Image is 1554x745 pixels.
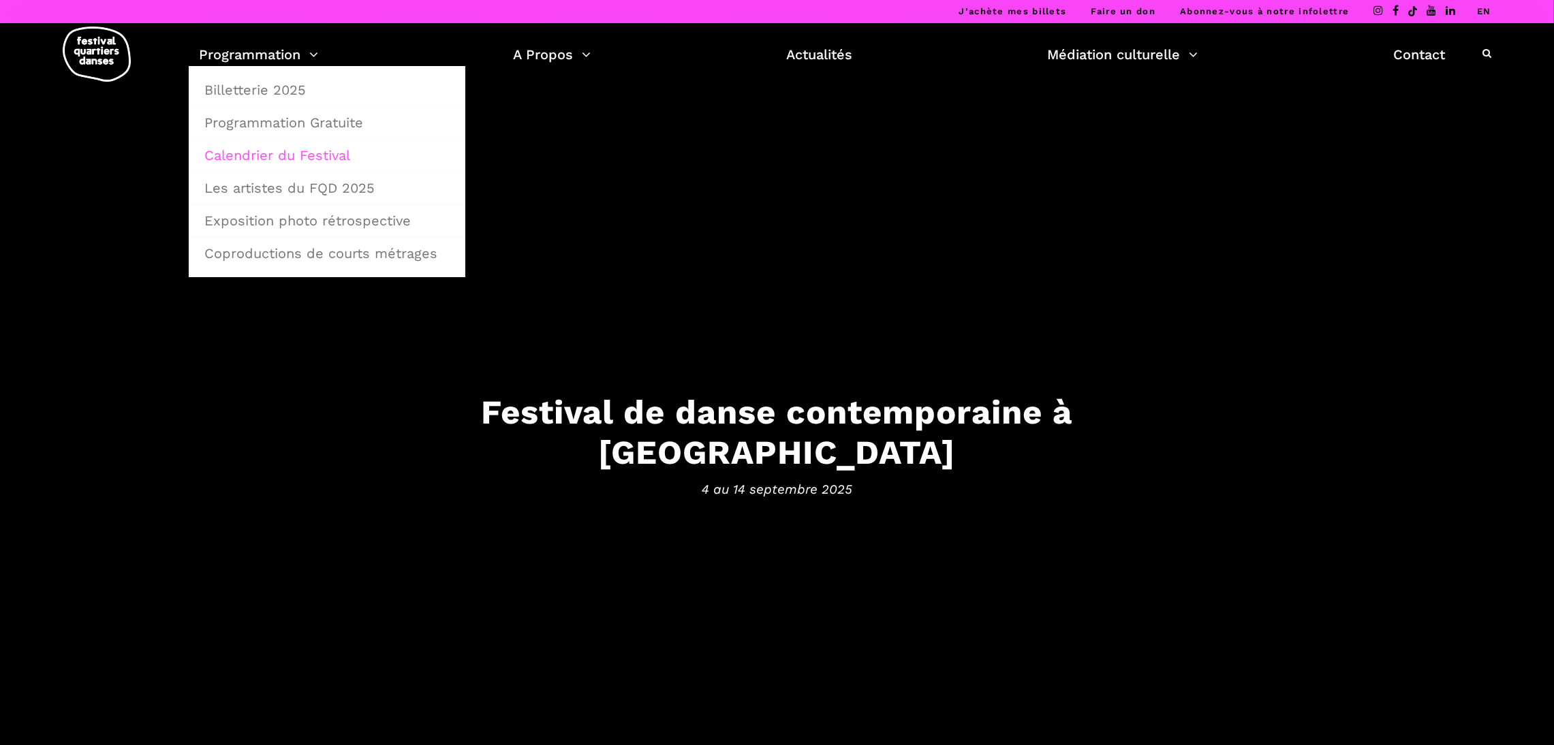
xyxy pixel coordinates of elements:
a: Abonnez-vous à notre infolettre [1180,6,1349,16]
a: Médiation culturelle [1048,43,1198,66]
span: 4 au 14 septembre 2025 [355,479,1200,500]
a: Les artistes du FQD 2025 [196,172,458,204]
a: Calendrier du Festival [196,140,458,171]
a: Programmation Gratuite [196,107,458,138]
a: Coproductions de courts métrages [196,238,458,269]
a: EN [1477,6,1491,16]
h3: Festival de danse contemporaine à [GEOGRAPHIC_DATA] [355,393,1200,473]
a: A Propos [514,43,591,66]
a: Faire un don [1091,6,1155,16]
a: Contact [1393,43,1445,66]
img: logo-fqd-med [63,27,131,82]
a: Actualités [786,43,852,66]
a: Programmation [199,43,318,66]
a: J’achète mes billets [959,6,1066,16]
a: Exposition photo rétrospective [196,205,458,236]
a: Billetterie 2025 [196,74,458,106]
